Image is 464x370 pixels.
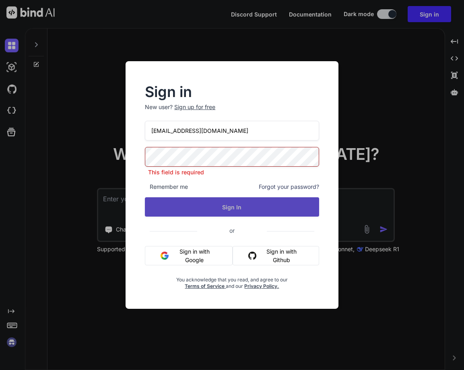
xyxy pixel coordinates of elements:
[197,221,267,240] span: or
[145,197,319,217] button: Sign In
[145,168,319,176] p: This field is required
[161,252,169,260] img: google
[174,272,290,289] div: You acknowledge that you read, and agree to our and our
[233,246,319,265] button: Sign in with Github
[145,121,319,141] input: Login or Email
[248,252,256,260] img: github
[259,183,319,191] span: Forgot your password?
[244,283,279,289] a: Privacy Policy.
[174,103,215,111] div: Sign up for free
[185,283,226,289] a: Terms of Service
[145,183,188,191] span: Remember me
[145,103,319,121] p: New user?
[145,85,319,98] h2: Sign in
[145,246,233,265] button: Sign in with Google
